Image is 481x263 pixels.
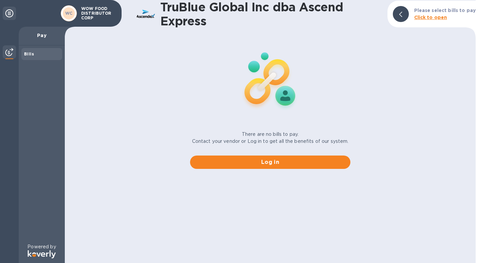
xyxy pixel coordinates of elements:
[192,131,349,145] p: There are no bills to pay. Contact your vendor or Log in to get all the benefits of our system.
[414,8,476,13] b: Please select bills to pay
[81,6,115,20] p: WOW FOOD DISTRIBUTOR CORP
[190,156,350,169] button: Log in
[28,250,56,258] img: Logo
[24,32,59,39] p: Pay
[24,51,34,56] b: Bills
[65,11,73,16] b: WC
[27,243,56,250] p: Powered by
[195,158,345,166] span: Log in
[414,15,447,20] b: Click to open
